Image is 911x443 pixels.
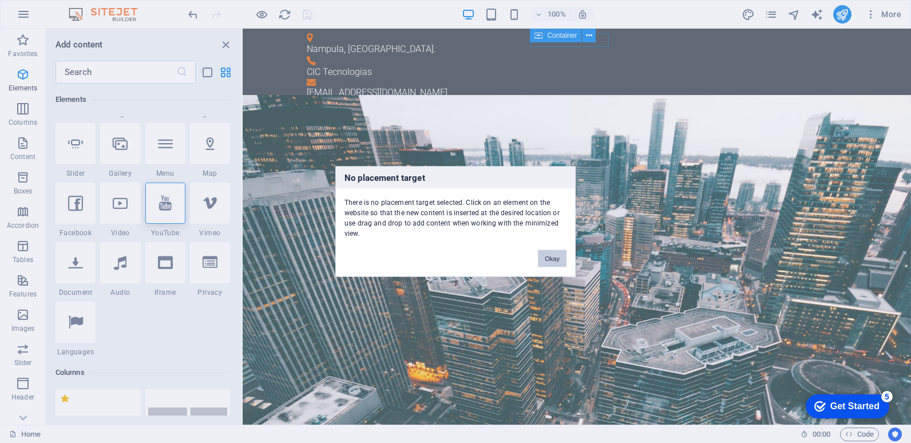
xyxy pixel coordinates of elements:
div: Get Started 5 items remaining, 0% complete [9,6,93,30]
div: 5 [85,2,96,14]
div: There is no placement target selected. Click on an element on the website so that the new content... [336,189,575,239]
div: Get Started [34,13,83,23]
h3: No placement target [336,167,575,189]
button: Okay [538,250,567,267]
